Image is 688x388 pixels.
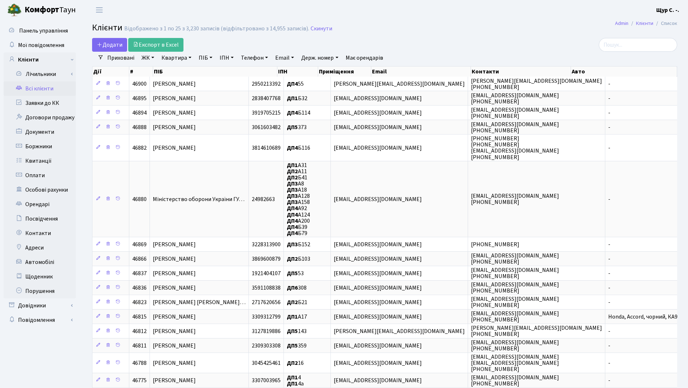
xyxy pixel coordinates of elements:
[608,144,610,152] span: -
[132,313,147,321] span: 46815
[132,376,147,384] span: 46775
[4,197,76,212] a: Орендарі
[153,327,196,335] span: [PERSON_NAME]
[287,380,298,388] b: ДП1
[471,135,559,161] span: [PHONE_NUMBER] [PHONE_NUMBER] [EMAIL_ADDRESS][DOMAIN_NAME] [PHONE_NUMBER]
[132,327,147,335] span: 46812
[153,123,196,131] span: [PERSON_NAME]
[471,192,559,206] span: [EMAIL_ADDRESS][DOMAIN_NAME] [PHONE_NUMBER]
[252,284,281,292] span: 3591108838
[132,109,147,117] span: 46894
[334,284,422,292] span: [EMAIL_ADDRESS][DOMAIN_NAME]
[343,52,386,64] a: Має орендарів
[4,212,76,226] a: Посвідчення
[153,109,196,117] span: [PERSON_NAME]
[287,240,310,248] span: Б152
[334,195,422,203] span: [EMAIL_ADDRESS][DOMAIN_NAME]
[334,94,422,102] span: [EMAIL_ADDRESS][DOMAIN_NAME]
[608,240,610,248] span: -
[153,195,245,203] span: Міністерство оборони України ГУ…
[238,52,271,64] a: Телефон
[287,109,310,117] span: Б114
[287,144,310,152] span: Б116
[287,255,310,263] span: Б103
[471,266,559,280] span: [EMAIL_ADDRESS][DOMAIN_NAME] [PHONE_NUMBER]
[608,269,610,277] span: -
[287,269,298,277] b: ДП5
[153,359,196,367] span: [PERSON_NAME]
[4,183,76,197] a: Особові рахунки
[287,167,298,175] b: ДП2
[153,67,277,77] th: ПІБ
[608,284,610,292] span: -
[153,240,196,248] span: [PERSON_NAME]
[132,195,147,203] span: 46880
[132,284,147,292] span: 46836
[636,20,653,27] a: Клієнти
[287,255,298,263] b: ДП2
[608,109,610,117] span: -
[471,240,519,248] span: [PHONE_NUMBER]
[287,198,298,206] b: ДП3
[608,342,610,350] span: -
[608,359,610,367] span: -
[287,313,307,321] span: А17
[608,123,610,131] span: -
[608,80,610,88] span: -
[153,298,246,306] span: [PERSON_NAME] [PERSON_NAME]…
[153,284,196,292] span: [PERSON_NAME]
[471,67,571,77] th: Контакти
[4,255,76,269] a: Автомобілі
[334,255,422,263] span: [EMAIL_ADDRESS][DOMAIN_NAME]
[252,327,281,335] span: 3127819886
[132,240,147,248] span: 46869
[4,313,76,327] a: Повідомлення
[311,25,332,32] a: Скинути
[153,144,196,152] span: [PERSON_NAME]
[334,342,422,350] span: [EMAIL_ADDRESS][DOMAIN_NAME]
[615,20,628,27] a: Admin
[287,205,298,213] b: ДП4
[287,269,304,277] span: 53
[334,144,422,152] span: [EMAIL_ADDRESS][DOMAIN_NAME]
[252,269,281,277] span: 1921404107
[287,94,298,102] b: ДП1
[4,269,76,284] a: Щоденник
[287,161,310,237] span: А31 А11 Б41 А8 А18 А128 А158 А92 А124 А200 Б39 Б79
[4,168,76,183] a: Оплати
[132,80,147,88] span: 46900
[334,80,465,88] span: [PERSON_NAME][EMAIL_ADDRESS][DOMAIN_NAME]
[334,313,422,321] span: [EMAIL_ADDRESS][DOMAIN_NAME]
[252,195,275,203] span: 24982663
[4,52,76,67] a: Клієнти
[471,324,602,338] span: [PERSON_NAME][EMAIL_ADDRESS][DOMAIN_NAME] [PHONE_NUMBER]
[287,313,298,321] b: ДП1
[471,106,559,120] span: [EMAIL_ADDRESS][DOMAIN_NAME] [PHONE_NUMBER]
[4,125,76,139] a: Документи
[252,359,281,367] span: 3045425461
[252,109,281,117] span: 3919705215
[132,255,147,263] span: 46866
[287,229,298,237] b: ДП4
[18,41,64,49] span: Мої повідомлення
[287,223,298,231] b: ДП4
[4,298,76,313] a: Довідники
[604,16,688,31] nav: breadcrumb
[4,110,76,125] a: Договори продажу
[287,174,298,182] b: ДП2
[608,94,610,102] span: -
[97,41,122,49] span: Додати
[471,374,559,388] span: [EMAIL_ADDRESS][DOMAIN_NAME] [PHONE_NUMBER]
[4,240,76,255] a: Адреси
[104,52,137,64] a: Приховані
[252,144,281,152] span: 3814610689
[196,52,215,64] a: ПІБ
[287,80,304,88] span: 55
[287,123,307,131] span: 373
[287,342,307,350] span: 359
[287,211,298,219] b: ДП4
[287,144,298,152] b: ДП4
[8,67,76,81] a: Лічильники
[287,359,304,367] span: 16
[153,269,196,277] span: [PERSON_NAME]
